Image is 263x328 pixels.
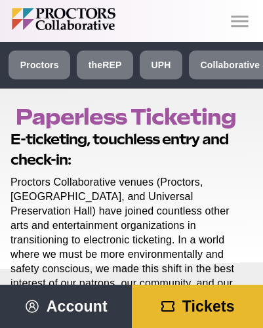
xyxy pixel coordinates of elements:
[182,298,235,315] span: Tickets
[77,51,133,79] a: theREP
[9,51,70,79] a: Proctors
[10,175,247,306] p: Proctors Collaborative venues (Proctors, [GEOGRAPHIC_DATA], and Universal Preservation Hall) have...
[140,51,182,79] a: UPH
[12,8,179,30] img: Proctors logo
[47,298,108,315] span: Account
[10,131,228,168] strong: E-ticketing, touchless entry and check-in:
[16,104,247,129] h1: Paperless Ticketing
